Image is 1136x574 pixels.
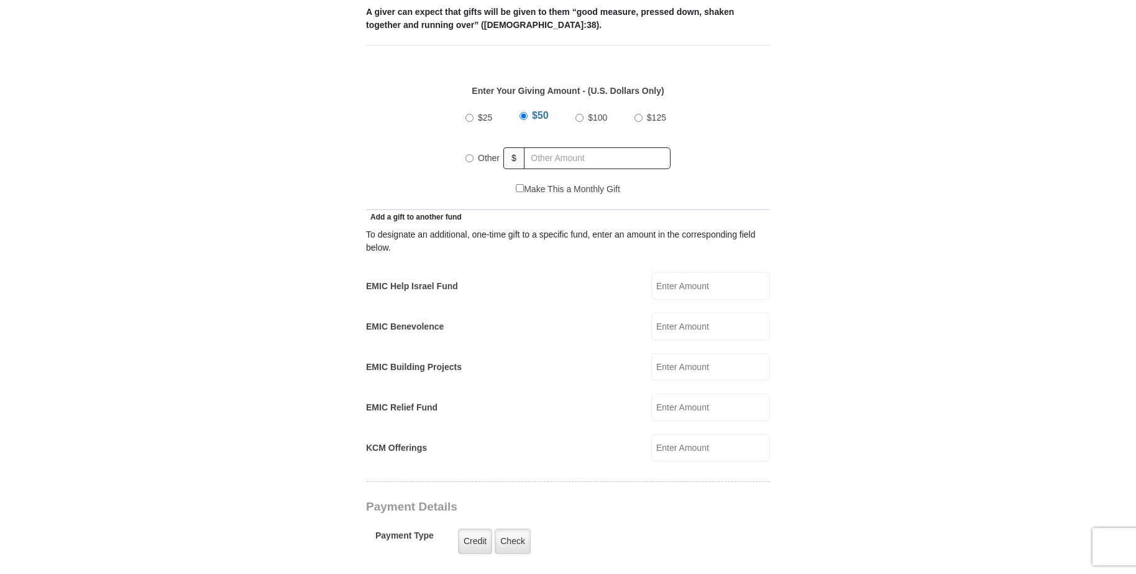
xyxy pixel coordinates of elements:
[478,113,492,123] span: $25
[478,153,500,163] span: Other
[532,110,549,121] span: $50
[366,213,462,221] span: Add a gift to another fund
[366,280,458,293] label: EMIC Help Israel Fund
[651,394,770,421] input: Enter Amount
[472,86,664,96] strong: Enter Your Giving Amount - (U.S. Dollars Only)
[524,147,671,169] input: Other Amount
[375,530,434,547] h5: Payment Type
[495,529,531,554] label: Check
[651,313,770,340] input: Enter Amount
[366,401,437,414] label: EMIC Relief Fund
[503,147,524,169] span: $
[458,529,492,554] label: Credit
[516,184,524,192] input: Make This a Monthly Gift
[588,113,607,123] span: $100
[651,272,770,300] input: Enter Amount
[651,353,770,381] input: Enter Amount
[651,434,770,461] input: Enter Amount
[516,183,620,196] label: Make This a Monthly Gift
[366,320,444,333] label: EMIC Benevolence
[366,361,462,374] label: EMIC Building Projects
[647,113,666,123] span: $125
[366,7,734,30] b: A giver can expect that gifts will be given to them “good measure, pressed down, shaken together ...
[366,228,770,254] div: To designate an additional, one-time gift to a specific fund, enter an amount in the correspondin...
[366,442,427,455] label: KCM Offerings
[366,500,683,514] h3: Payment Details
